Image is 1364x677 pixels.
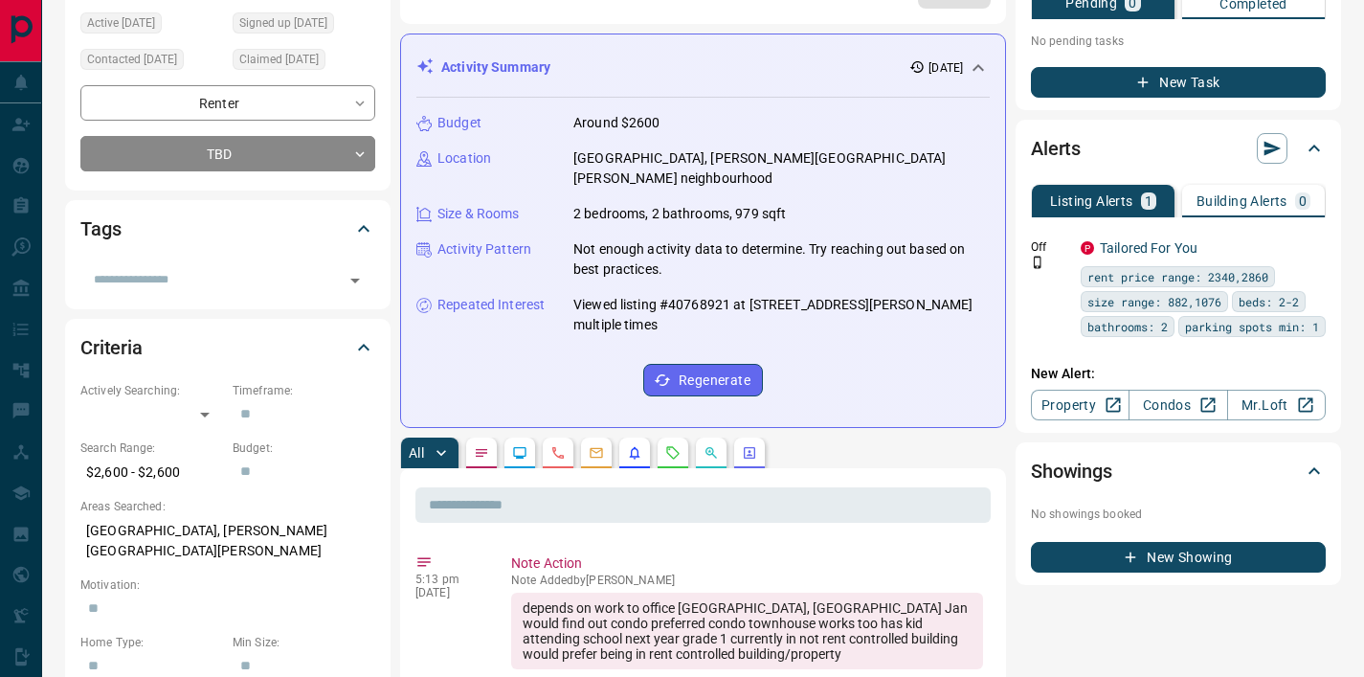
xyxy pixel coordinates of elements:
[1299,194,1307,208] p: 0
[1081,241,1094,255] div: property.ca
[573,295,990,335] p: Viewed listing #40768921 at [STREET_ADDRESS][PERSON_NAME] multiple times
[441,57,550,78] p: Activity Summary
[1100,240,1197,256] a: Tailored For You
[1031,133,1081,164] h2: Alerts
[474,445,489,461] svg: Notes
[437,295,545,315] p: Repeated Interest
[1031,27,1326,56] p: No pending tasks
[239,50,319,69] span: Claimed [DATE]
[437,113,481,133] p: Budget
[1031,448,1326,494] div: Showings
[1087,267,1268,286] span: rent price range: 2340,2860
[87,50,177,69] span: Contacted [DATE]
[1031,238,1069,256] p: Off
[1239,292,1299,311] span: beds: 2-2
[589,445,604,461] svg: Emails
[80,49,223,76] div: Fri Oct 10 2025
[87,13,155,33] span: Active [DATE]
[665,445,681,461] svg: Requests
[1227,390,1326,420] a: Mr.Loft
[80,440,223,457] p: Search Range:
[1196,194,1287,208] p: Building Alerts
[80,12,223,39] div: Fri Oct 10 2025
[80,576,375,594] p: Motivation:
[573,148,990,189] p: [GEOGRAPHIC_DATA], [PERSON_NAME][GEOGRAPHIC_DATA][PERSON_NAME] neighbourhood
[1087,292,1221,311] span: size range: 882,1076
[416,50,990,85] div: Activity Summary[DATE]
[1185,317,1319,336] span: parking spots min: 1
[512,445,527,461] svg: Lead Browsing Activity
[1031,456,1112,486] h2: Showings
[80,634,223,651] p: Home Type:
[1050,194,1133,208] p: Listing Alerts
[437,204,520,224] p: Size & Rooms
[1031,256,1044,269] svg: Push Notification Only
[1031,506,1326,523] p: No showings booked
[627,445,642,461] svg: Listing Alerts
[437,239,531,260] p: Activity Pattern
[437,148,491,169] p: Location
[409,446,424,460] p: All
[80,457,223,488] p: $2,600 - $2,600
[550,445,566,461] svg: Calls
[233,382,375,399] p: Timeframe:
[1031,390,1129,420] a: Property
[239,13,327,33] span: Signed up [DATE]
[742,445,757,461] svg: Agent Actions
[573,239,990,280] p: Not enough activity data to determine. Try reaching out based on best practices.
[573,113,660,133] p: Around $2600
[80,206,375,252] div: Tags
[80,332,143,363] h2: Criteria
[80,136,375,171] div: TBD
[1031,67,1326,98] button: New Task
[233,49,375,76] div: Fri Oct 10 2025
[233,634,375,651] p: Min Size:
[80,85,375,121] div: Renter
[1031,542,1326,573] button: New Showing
[511,593,983,669] div: depends on work to office [GEOGRAPHIC_DATA], [GEOGRAPHIC_DATA] Jan would find out condo preferred...
[1087,317,1168,336] span: bathrooms: 2
[80,214,121,244] h2: Tags
[928,59,963,77] p: [DATE]
[511,574,983,587] p: Note Added by [PERSON_NAME]
[80,382,223,399] p: Actively Searching:
[80,325,375,371] div: Criteria
[415,586,482,599] p: [DATE]
[80,498,375,515] p: Areas Searched:
[80,515,375,567] p: [GEOGRAPHIC_DATA], [PERSON_NAME][GEOGRAPHIC_DATA][PERSON_NAME]
[342,267,369,294] button: Open
[233,440,375,457] p: Budget:
[1145,194,1152,208] p: 1
[1031,364,1326,384] p: New Alert:
[643,364,763,396] button: Regenerate
[573,204,786,224] p: 2 bedrooms, 2 bathrooms, 979 sqft
[511,553,983,574] p: Note Action
[1129,390,1227,420] a: Condos
[233,12,375,39] div: Fri Oct 10 2025
[1031,125,1326,171] div: Alerts
[415,573,482,586] p: 5:13 pm
[704,445,719,461] svg: Opportunities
